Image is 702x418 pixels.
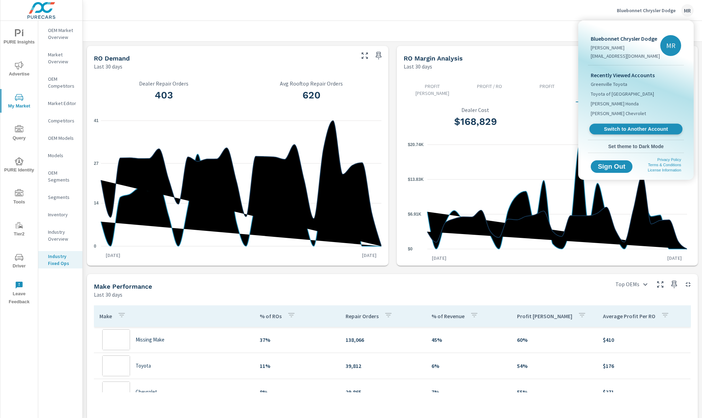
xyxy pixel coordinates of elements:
span: Switch to Another Account [593,126,678,132]
span: Greenville Toyota [591,81,627,88]
div: MR [660,35,681,56]
span: [PERSON_NAME] Chevrolet [591,110,646,117]
button: Set theme to Dark Mode [588,140,684,153]
a: License Information [648,168,681,172]
p: [EMAIL_ADDRESS][DOMAIN_NAME] [591,53,660,59]
a: Privacy Policy [657,158,681,162]
a: Terms & Conditions [648,163,681,167]
span: Toyota of [GEOGRAPHIC_DATA] [591,90,654,97]
p: [PERSON_NAME] [591,44,660,51]
span: [PERSON_NAME] Honda [591,100,639,107]
a: Switch to Another Account [589,124,683,135]
span: Sign Out [596,163,627,170]
button: Sign Out [591,160,632,173]
span: Set theme to Dark Mode [591,143,681,150]
p: Bluebonnet Chrysler Dodge [591,34,660,43]
p: Recently Viewed Accounts [591,71,681,79]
